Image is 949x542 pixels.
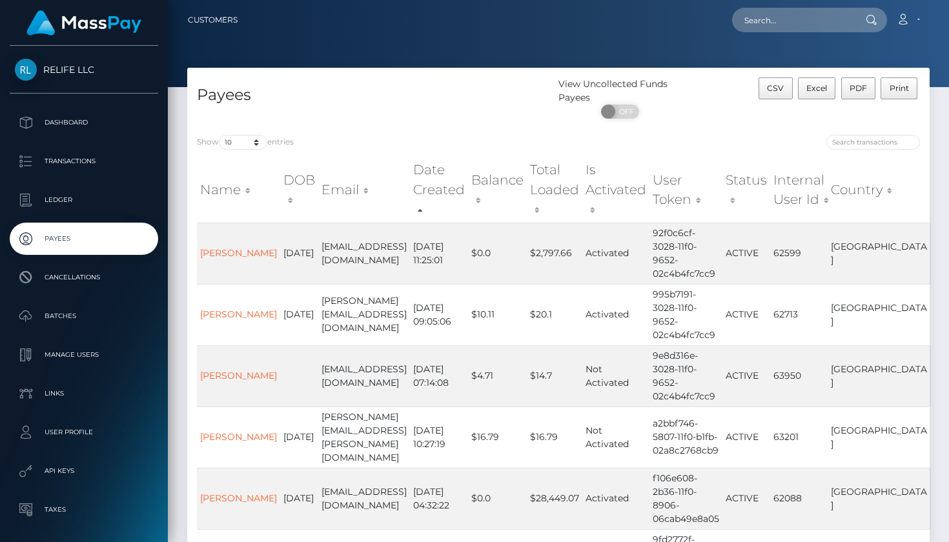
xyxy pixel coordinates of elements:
[828,157,931,222] th: Country: activate to sort column ascending
[197,135,294,150] label: Show entries
[582,345,649,406] td: Not Activated
[15,500,153,519] p: Taxes
[828,284,931,345] td: [GEOGRAPHIC_DATA]
[188,6,238,34] a: Customers
[649,468,722,529] td: f106e608-2b36-11f0-8906-06cab49e8a05
[200,431,277,443] a: [PERSON_NAME]
[722,468,770,529] td: ACTIVE
[468,284,527,345] td: $10.11
[722,157,770,222] th: Status: activate to sort column ascending
[200,308,277,320] a: [PERSON_NAME]
[527,284,582,345] td: $20.1
[318,284,410,345] td: [PERSON_NAME][EMAIL_ADDRESS][DOMAIN_NAME]
[10,145,158,177] a: Transactions
[770,157,828,222] th: Internal User Id: activate to sort column ascending
[527,468,582,529] td: $28,449.07
[318,157,410,222] th: Email: activate to sort column ascending
[10,106,158,139] a: Dashboard
[468,468,527,529] td: $0.0
[527,345,582,406] td: $14.7
[280,223,318,284] td: [DATE]
[200,370,277,381] a: [PERSON_NAME]
[828,406,931,468] td: [GEOGRAPHIC_DATA]
[410,468,468,529] td: [DATE] 04:32:22
[318,468,410,529] td: [EMAIL_ADDRESS][DOMAIN_NAME]
[582,157,649,222] th: Is Activated: activate to sort column ascending
[828,345,931,406] td: [GEOGRAPHIC_DATA]
[722,345,770,406] td: ACTIVE
[759,77,793,99] button: CSV
[15,345,153,365] p: Manage Users
[15,268,153,287] p: Cancellations
[10,455,158,487] a: API Keys
[318,345,410,406] td: [EMAIL_ADDRESS][DOMAIN_NAME]
[468,157,527,222] th: Balance: activate to sort column ascending
[15,190,153,210] p: Ledger
[770,284,828,345] td: 62713
[15,423,153,442] p: User Profile
[280,284,318,345] td: [DATE]
[722,223,770,284] td: ACTIVE
[410,406,468,468] td: [DATE] 10:27:19
[770,406,828,468] td: 63201
[806,83,827,93] span: Excel
[582,223,649,284] td: Activated
[15,461,153,481] p: API Keys
[608,105,640,119] span: OFF
[10,300,158,332] a: Batches
[767,83,784,93] span: CSV
[200,247,277,259] a: [PERSON_NAME]
[527,406,582,468] td: $16.79
[200,492,277,504] a: [PERSON_NAME]
[649,223,722,284] td: 92f0c6cf-3028-11f0-9652-02c4b4fc7cc9
[15,384,153,403] p: Links
[15,152,153,171] p: Transactions
[826,135,920,150] input: Search transactions
[649,406,722,468] td: a2bbf746-5807-11f0-b1fb-02a8c2768cb9
[828,223,931,284] td: [GEOGRAPHIC_DATA]
[10,377,158,410] a: Links
[10,261,158,294] a: Cancellations
[558,77,682,105] div: View Uncollected Funds Payees
[318,406,410,468] td: [PERSON_NAME][EMAIL_ADDRESS][PERSON_NAME][DOMAIN_NAME]
[770,345,828,406] td: 63950
[15,113,153,132] p: Dashboard
[10,64,158,75] span: RELIFE LLC
[280,468,318,529] td: [DATE]
[15,306,153,326] p: Batches
[410,284,468,345] td: [DATE] 09:05:06
[649,345,722,406] td: 9e8d316e-3028-11f0-9652-02c4b4fc7cc9
[732,8,853,32] input: Search...
[649,284,722,345] td: 995b7191-3028-11f0-9652-02c4b4fc7cc9
[10,223,158,255] a: Payees
[649,157,722,222] th: User Token: activate to sort column ascending
[197,84,549,106] h4: Payees
[410,223,468,284] td: [DATE] 11:25:01
[582,468,649,529] td: Activated
[527,157,582,222] th: Total Loaded: activate to sort column ascending
[318,223,410,284] td: [EMAIL_ADDRESS][DOMAIN_NAME]
[828,468,931,529] td: [GEOGRAPHIC_DATA]
[582,284,649,345] td: Activated
[890,83,909,93] span: Print
[15,59,37,81] img: RELIFE LLC
[410,345,468,406] td: [DATE] 07:14:08
[850,83,867,93] span: PDF
[197,157,280,222] th: Name: activate to sort column ascending
[770,468,828,529] td: 62088
[722,406,770,468] td: ACTIVE
[410,157,468,222] th: Date Created: activate to sort column descending
[841,77,876,99] button: PDF
[798,77,836,99] button: Excel
[15,229,153,248] p: Payees
[881,77,917,99] button: Print
[770,223,828,284] td: 62599
[219,135,267,150] select: Showentries
[582,406,649,468] td: Not Activated
[527,223,582,284] td: $2,797.66
[10,416,158,448] a: User Profile
[722,284,770,345] td: ACTIVE
[10,494,158,526] a: Taxes
[26,10,141,35] img: MassPay Logo
[468,345,527,406] td: $4.71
